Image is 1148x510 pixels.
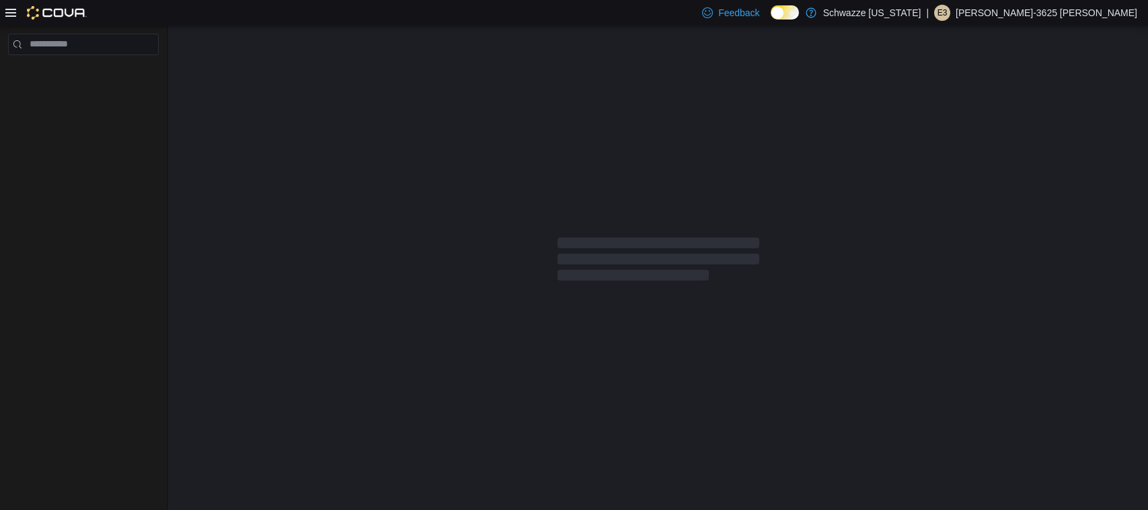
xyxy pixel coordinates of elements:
p: Schwazze [US_STATE] [823,5,921,21]
nav: Complex example [8,58,159,90]
input: Dark Mode [771,5,799,20]
img: Cova [27,6,87,20]
div: Erica-3625 Reyes [934,5,950,21]
span: Feedback [718,6,759,20]
p: | [926,5,929,21]
span: Loading [558,240,759,283]
p: [PERSON_NAME]-3625 [PERSON_NAME] [956,5,1137,21]
span: E3 [937,5,948,21]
